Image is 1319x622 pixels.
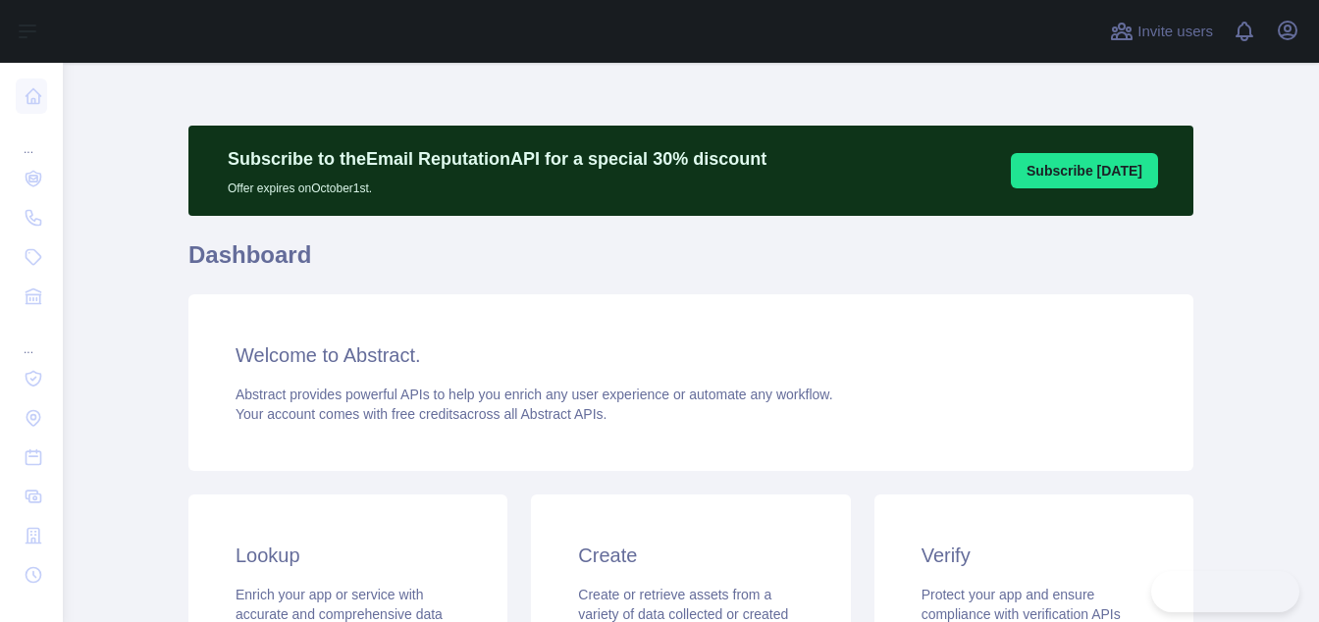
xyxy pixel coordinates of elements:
span: Abstract provides powerful APIs to help you enrich any user experience or automate any workflow. [236,387,833,402]
h1: Dashboard [188,239,1193,286]
h3: Lookup [236,542,460,569]
p: Subscribe to the Email Reputation API for a special 30 % discount [228,145,766,173]
button: Subscribe [DATE] [1011,153,1158,188]
div: ... [16,318,47,357]
button: Invite users [1106,16,1217,47]
span: Your account comes with across all Abstract APIs. [236,406,607,422]
span: Protect your app and ensure compliance with verification APIs [922,587,1121,622]
h3: Create [578,542,803,569]
span: free credits [392,406,459,422]
h3: Welcome to Abstract. [236,341,1146,369]
div: ... [16,118,47,157]
span: Invite users [1137,21,1213,43]
p: Offer expires on October 1st. [228,173,766,196]
iframe: Toggle Customer Support [1151,571,1299,612]
h3: Verify [922,542,1146,569]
